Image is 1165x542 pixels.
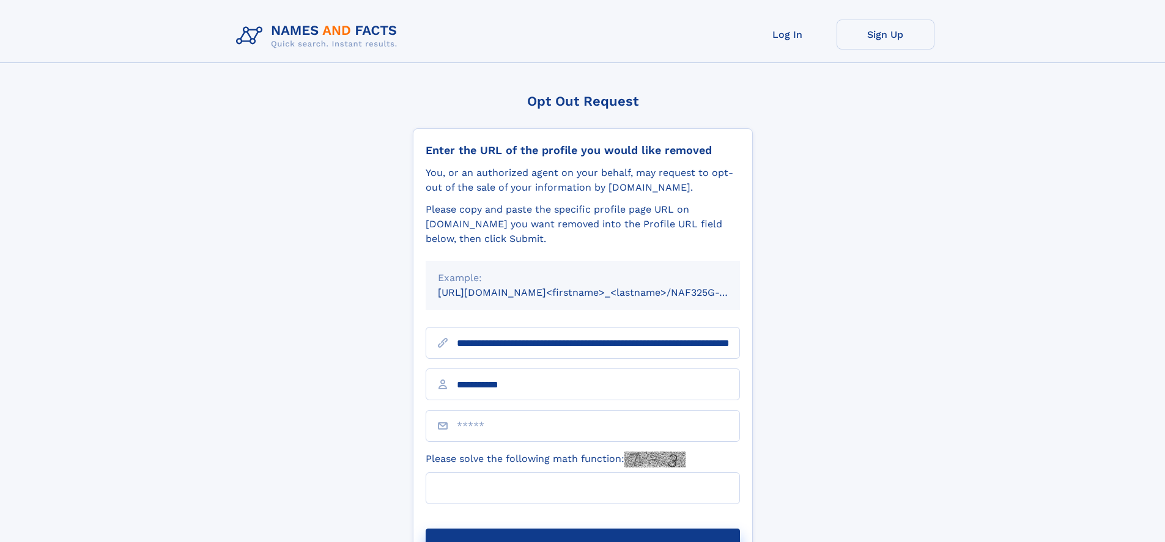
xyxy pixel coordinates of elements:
a: Sign Up [837,20,934,49]
div: Please copy and paste the specific profile page URL on [DOMAIN_NAME] you want removed into the Pr... [426,202,740,246]
div: Enter the URL of the profile you would like removed [426,144,740,157]
div: You, or an authorized agent on your behalf, may request to opt-out of the sale of your informatio... [426,166,740,195]
img: Logo Names and Facts [231,20,407,53]
label: Please solve the following math function: [426,452,686,467]
div: Opt Out Request [413,93,753,109]
small: [URL][DOMAIN_NAME]<firstname>_<lastname>/NAF325G-xxxxxxxx [438,287,763,298]
a: Log In [739,20,837,49]
div: Example: [438,271,728,285]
